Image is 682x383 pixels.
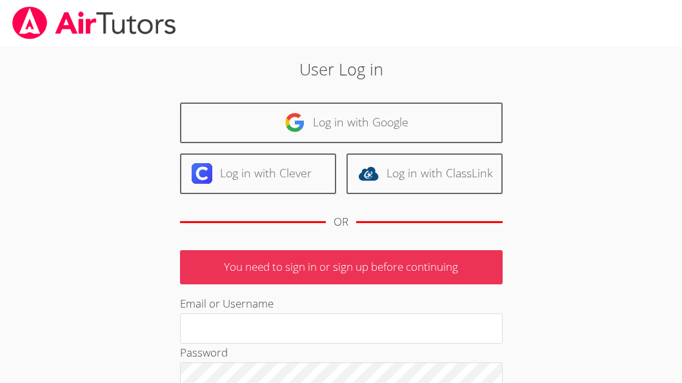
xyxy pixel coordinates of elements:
[192,163,212,184] img: clever-logo-6eab21bc6e7a338710f1a6ff85c0baf02591cd810cc4098c63d3a4b26e2feb20.svg
[180,153,336,194] a: Log in with Clever
[285,112,305,133] img: google-logo-50288ca7cdecda66e5e0955fdab243c47b7ad437acaf1139b6f446037453330a.svg
[180,296,274,311] label: Email or Username
[11,6,177,39] img: airtutors_banner-c4298cdbf04f3fff15de1276eac7730deb9818008684d7c2e4769d2f7ddbe033.png
[95,57,587,81] h2: User Log in
[180,103,503,143] a: Log in with Google
[358,163,379,184] img: classlink-logo-d6bb404cc1216ec64c9a2012d9dc4662098be43eaf13dc465df04b49fa7ab582.svg
[346,153,503,194] a: Log in with ClassLink
[180,345,228,360] label: Password
[334,213,348,231] div: OR
[180,250,503,284] p: You need to sign in or sign up before continuing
